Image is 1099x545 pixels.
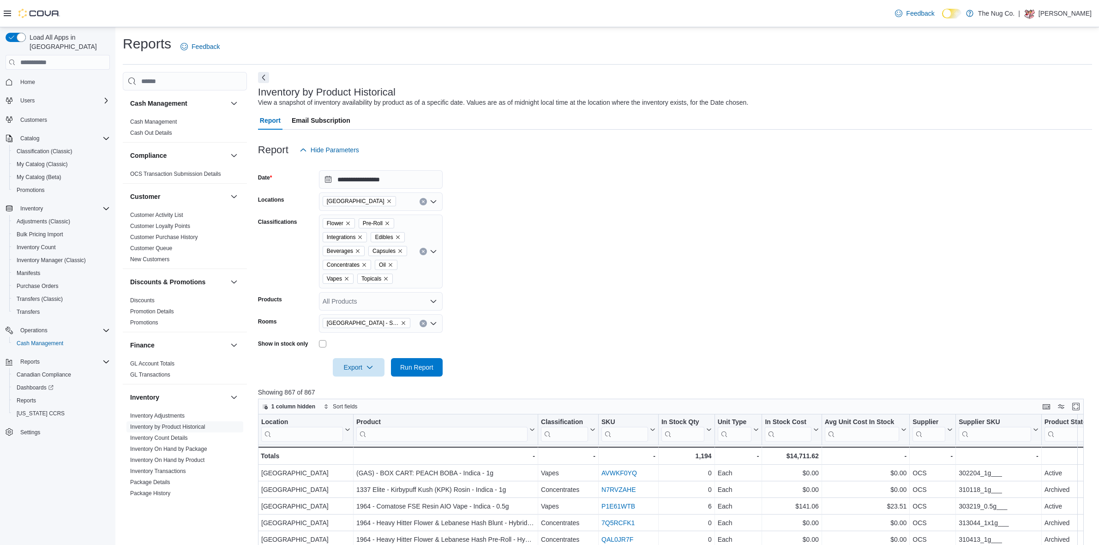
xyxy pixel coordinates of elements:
[13,338,110,349] span: Cash Management
[130,151,227,160] button: Compliance
[260,111,281,130] span: Report
[13,146,76,157] a: Classification (Classic)
[258,318,277,325] label: Rooms
[391,358,443,377] button: Run Report
[430,248,437,255] button: Open list of options
[13,306,110,317] span: Transfers
[9,158,114,171] button: My Catalog (Classic)
[333,403,357,410] span: Sort fields
[17,203,47,214] button: Inventory
[13,382,57,393] a: Dashboards
[959,418,1039,442] button: Supplier SKU
[363,219,383,228] span: Pre-Roll
[17,426,110,438] span: Settings
[9,305,114,318] button: Transfers
[420,248,427,255] button: Clear input
[13,229,110,240] span: Bulk Pricing Import
[130,277,227,287] button: Discounts & Promotions
[913,418,945,442] div: Supplier
[130,413,185,419] a: Inventory Adjustments
[20,135,39,142] span: Catalog
[17,270,40,277] span: Manifests
[661,450,712,461] div: 1,194
[26,33,110,51] span: Load All Apps in [GEOGRAPHIC_DATA]
[192,42,220,51] span: Feedback
[130,446,207,452] a: Inventory On Hand by Package
[130,468,186,474] a: Inventory Transactions
[13,146,110,157] span: Classification (Classic)
[541,467,595,479] div: Vapes
[661,418,704,427] div: In Stock Qty
[17,218,70,225] span: Adjustments (Classic)
[258,98,749,108] div: View a snapshot of inventory availability by product as of a specific date. Values are as of midn...
[13,216,110,227] span: Adjustments (Classic)
[356,418,535,442] button: Product
[825,450,907,461] div: -
[357,274,393,284] span: Topicals
[228,276,240,287] button: Discounts & Promotions
[978,8,1015,19] p: The Nug Co.
[717,418,751,427] div: Unit Type
[717,418,751,442] div: Unit Type
[130,99,187,108] h3: Cash Management
[13,369,110,380] span: Canadian Compliance
[2,324,114,337] button: Operations
[361,274,381,283] span: Topicals
[13,268,44,279] a: Manifests
[130,360,174,367] span: GL Account Totals
[258,87,396,98] h3: Inventory by Product Historical
[601,486,636,493] a: N7RVZAHE
[371,232,404,242] span: Edibles
[258,218,297,226] label: Classifications
[258,144,288,156] h3: Report
[913,418,953,442] button: Supplier
[17,114,51,126] a: Customers
[400,363,433,372] span: Run Report
[9,145,114,158] button: Classification (Classic)
[356,467,535,479] div: (GAS) - BOX CART: PEACH BOBA - Indica - 1g
[13,293,110,305] span: Transfers (Classic)
[17,257,86,264] span: Inventory Manager (Classic)
[9,280,114,293] button: Purchase Orders
[17,325,51,336] button: Operations
[9,267,114,280] button: Manifests
[9,241,114,254] button: Inventory Count
[913,418,945,427] div: Supplier
[130,341,227,350] button: Finance
[17,77,39,88] a: Home
[261,418,350,442] button: Location
[1070,401,1081,412] button: Enter fullscreen
[20,205,43,212] span: Inventory
[130,445,207,453] span: Inventory On Hand by Package
[327,246,353,256] span: Beverages
[9,228,114,241] button: Bulk Pricing Import
[130,245,172,252] a: Customer Queue
[327,197,384,206] span: [GEOGRAPHIC_DATA]
[368,246,407,256] span: Capsules
[130,435,188,441] a: Inventory Count Details
[271,403,315,410] span: 1 column hidden
[323,260,371,270] span: Concentrates
[130,171,221,177] a: OCS Transaction Submission Details
[130,371,170,378] span: GL Transactions
[2,75,114,89] button: Home
[345,221,351,226] button: Remove Flower from selection in this group
[130,434,188,442] span: Inventory Count Details
[17,325,110,336] span: Operations
[261,418,343,442] div: Location
[17,371,71,378] span: Canadian Compliance
[130,192,160,201] h3: Customer
[17,186,45,194] span: Promotions
[258,296,282,303] label: Products
[942,18,943,19] span: Dark Mode
[2,355,114,368] button: Reports
[601,503,635,510] a: P1E61WTB
[430,298,437,305] button: Open list of options
[17,244,56,251] span: Inventory Count
[942,9,961,18] input: Dark Mode
[17,114,110,125] span: Customers
[9,381,114,394] a: Dashboards
[13,172,110,183] span: My Catalog (Beta)
[765,418,818,442] button: In Stock Cost
[17,203,110,214] span: Inventory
